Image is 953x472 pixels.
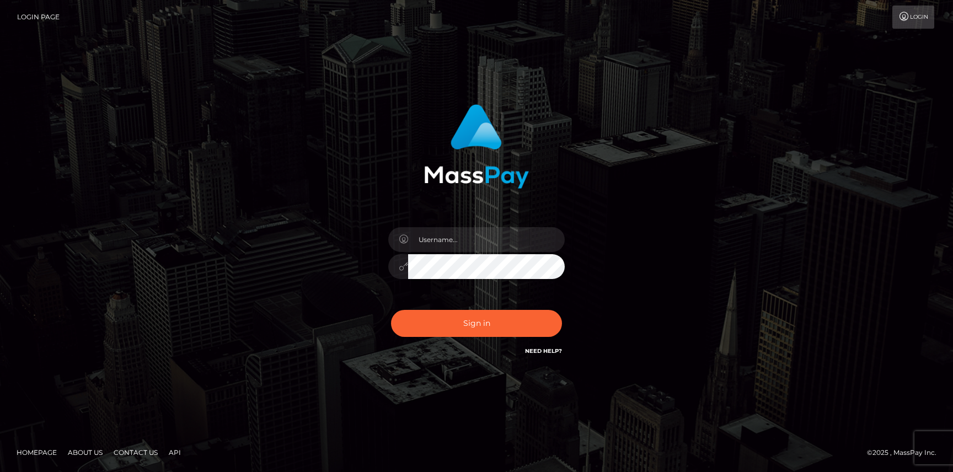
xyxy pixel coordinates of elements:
input: Username... [408,227,565,252]
a: Homepage [12,444,61,461]
img: MassPay Login [424,104,529,189]
a: About Us [63,444,107,461]
a: Contact Us [109,444,162,461]
a: Login [892,6,934,29]
a: Need Help? [525,347,562,355]
a: API [164,444,185,461]
button: Sign in [391,310,562,337]
a: Login Page [17,6,60,29]
div: © 2025 , MassPay Inc. [867,447,945,459]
